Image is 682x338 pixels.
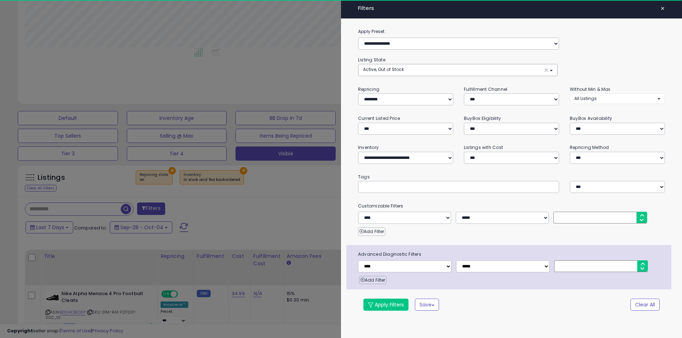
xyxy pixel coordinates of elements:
button: × [657,4,668,13]
span: Active, Out of Stock [363,66,404,72]
button: All Listings [570,93,665,104]
h4: Filters [358,5,665,11]
button: Add Filter [359,276,386,284]
small: Customizable Filters [353,202,670,210]
button: Save [415,299,439,311]
button: Active, Out of Stock × [358,64,557,76]
span: Advanced Diagnostic Filters [353,250,671,258]
small: Listings with Cost [464,144,503,150]
small: Listing State [358,57,385,63]
button: Apply Filters [363,299,408,311]
small: BuyBox Eligibility [464,115,501,121]
small: Inventory [358,144,379,150]
small: Fulfillment Channel [464,86,507,92]
small: BuyBox Availability [570,115,612,121]
span: All Listings [574,95,597,101]
span: × [660,4,665,13]
small: Without Min & Max [570,86,611,92]
small: Repricing [358,86,379,92]
small: Current Listed Price [358,115,400,121]
label: Apply Preset: [353,28,670,35]
button: Clear All [630,299,660,311]
span: × [544,66,548,74]
small: Repricing Method [570,144,609,150]
button: Add Filter [358,227,385,236]
small: Tags [353,173,670,181]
